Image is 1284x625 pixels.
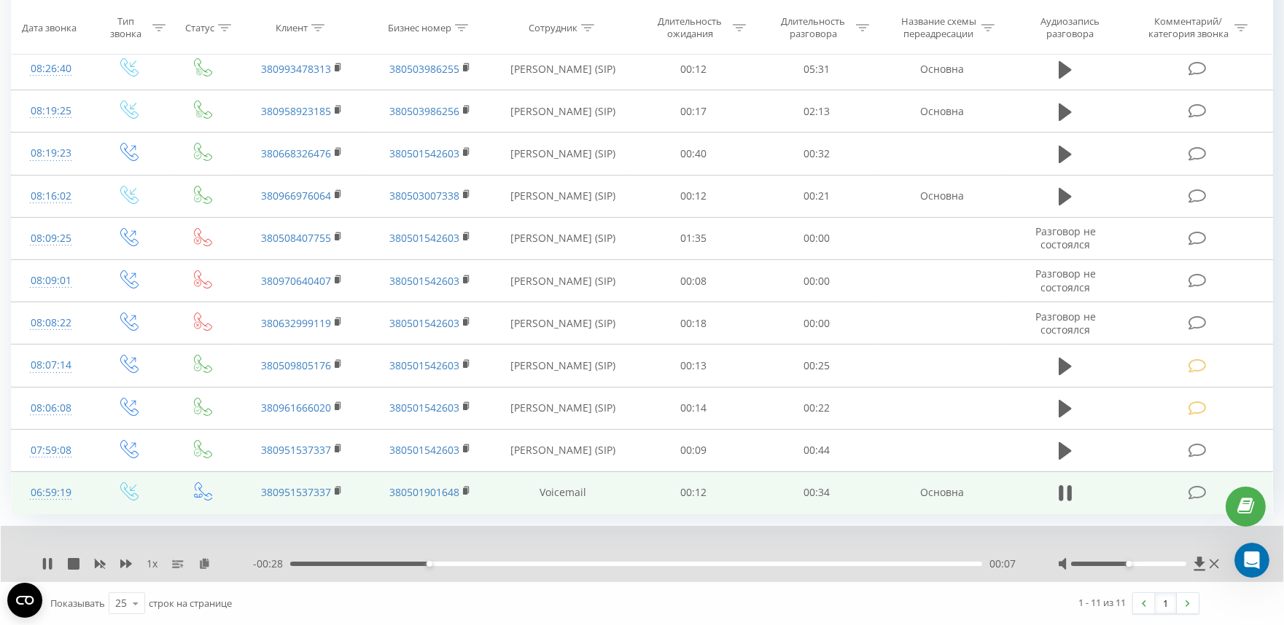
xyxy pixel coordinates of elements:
[46,477,58,489] button: Средство выбора GIF-файла
[878,48,1006,90] td: Основна
[26,55,76,83] div: 08:26:40
[26,309,76,337] div: 08:08:22
[755,302,879,345] td: 00:00
[115,596,127,610] div: 25
[23,302,227,330] div: 📌 дізнатися, як впровадити функцію максимально ефективно;
[261,189,331,203] a: 380966976064
[26,224,76,253] div: 08:09:25
[494,302,632,345] td: [PERSON_NAME] (SIP)
[261,146,331,160] a: 380668326476
[147,557,157,571] span: 1 x
[250,471,273,495] button: Отправить сообщение…
[494,345,632,387] td: [PERSON_NAME] (SIP)
[1035,310,1096,337] span: Разговор не состоялся
[632,429,755,471] td: 00:09
[261,316,331,330] a: 380632999119
[494,429,632,471] td: [PERSON_NAME] (SIP)
[22,21,77,34] div: Дата звонка
[878,175,1006,217] td: Основна
[878,90,1006,133] td: Основна
[389,274,459,288] a: 380501542603
[26,267,76,295] div: 08:09:01
[389,104,459,118] a: 380503986256
[755,90,879,133] td: 02:13
[26,139,76,168] div: 08:19:23
[7,583,42,618] button: Open CMP widget
[185,21,214,34] div: Статус
[12,447,279,471] textarea: Ваше сообщение...
[389,62,459,76] a: 380503986255
[389,485,459,499] a: 380501901648
[989,557,1016,571] span: 00:07
[389,316,459,330] a: 380501542603
[1078,595,1126,610] div: 1 - 11 из 11
[755,217,879,259] td: 00:00
[388,21,451,34] div: Бизнес номер
[755,175,879,217] td: 00:21
[774,15,852,40] div: Длительность разговора
[1145,15,1231,40] div: Комментарий/категория звонка
[632,217,755,259] td: 01:35
[389,443,459,457] a: 380501542603
[23,374,227,417] div: Консультація займе мінімум часу, але дасть максимум користі для оптимізації роботи з клієнтами.
[389,189,459,203] a: 380503007338
[494,90,632,133] td: [PERSON_NAME] (SIP)
[23,165,227,222] div: Щоб ефективно запровадити AI-функціонал та отримати максимум користі, звертайся прямо зараз до на...
[632,471,755,514] td: 00:12
[256,6,282,32] div: Закрыть
[26,97,76,125] div: 08:19:25
[632,48,755,90] td: 00:12
[261,358,331,372] a: 380509805176
[494,48,632,90] td: [PERSON_NAME] (SIP)
[261,485,331,499] a: 380951537337
[23,230,227,259] div: 📌 отримати повну інформацію про функціонал AI-аналізу дзвінків;
[71,18,182,33] p: Был в сети 14 ч назад
[261,401,331,414] a: 380961666020
[1155,593,1177,613] a: 1
[26,436,76,465] div: 07:59:08
[69,477,81,489] button: Добавить вложение
[253,557,290,571] span: - 00:28
[494,260,632,302] td: [PERSON_NAME] (SIP)
[261,231,331,245] a: 380508407755
[632,345,755,387] td: 00:13
[632,302,755,345] td: 00:18
[9,6,37,34] button: go back
[71,7,129,18] h1: Oleksandr
[389,358,459,372] a: 380501542603
[228,6,256,34] button: Главная
[23,101,227,158] div: Мовна аналітика ШІ — це можливість краще розуміти клієнтів, виявляти ключові інсайти з розмов і п...
[1035,267,1096,294] span: Разговор не состоялся
[26,394,76,422] div: 08:06:08
[23,477,34,489] button: Средство выбора эмодзи
[632,260,755,302] td: 00:08
[389,231,459,245] a: 380501542603
[261,443,331,457] a: 380951537337
[23,337,227,366] div: 📌 оцінити переваги для для себе і бізнесу вже на старті.
[755,133,879,175] td: 00:32
[632,90,755,133] td: 00:17
[1023,15,1118,40] div: Аудиозапись разговора
[494,387,632,429] td: [PERSON_NAME] (SIP)
[26,479,76,507] div: 06:59:19
[494,471,632,514] td: Voicemail
[755,387,879,429] td: 00:22
[149,597,232,610] span: строк на странице
[755,48,879,90] td: 05:31
[276,21,308,34] div: Клиент
[26,182,76,211] div: 08:16:02
[878,471,1006,514] td: Основна
[494,133,632,175] td: [PERSON_NAME] (SIP)
[755,345,879,387] td: 00:25
[1035,224,1096,251] span: Разговор не состоялся
[23,266,227,294] div: 📌 зрозуміти, як АІ допоможе у виявленні інсайтів із розмов;
[23,435,128,444] div: Oleksandr • 17 ч назад
[50,597,105,610] span: Показывать
[1234,543,1269,578] iframe: Intercom live chat
[632,133,755,175] td: 00:40
[755,260,879,302] td: 00:00
[261,274,331,288] a: 380970640407
[632,175,755,217] td: 00:12
[389,401,459,414] a: 380501542603
[427,561,432,567] div: Accessibility label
